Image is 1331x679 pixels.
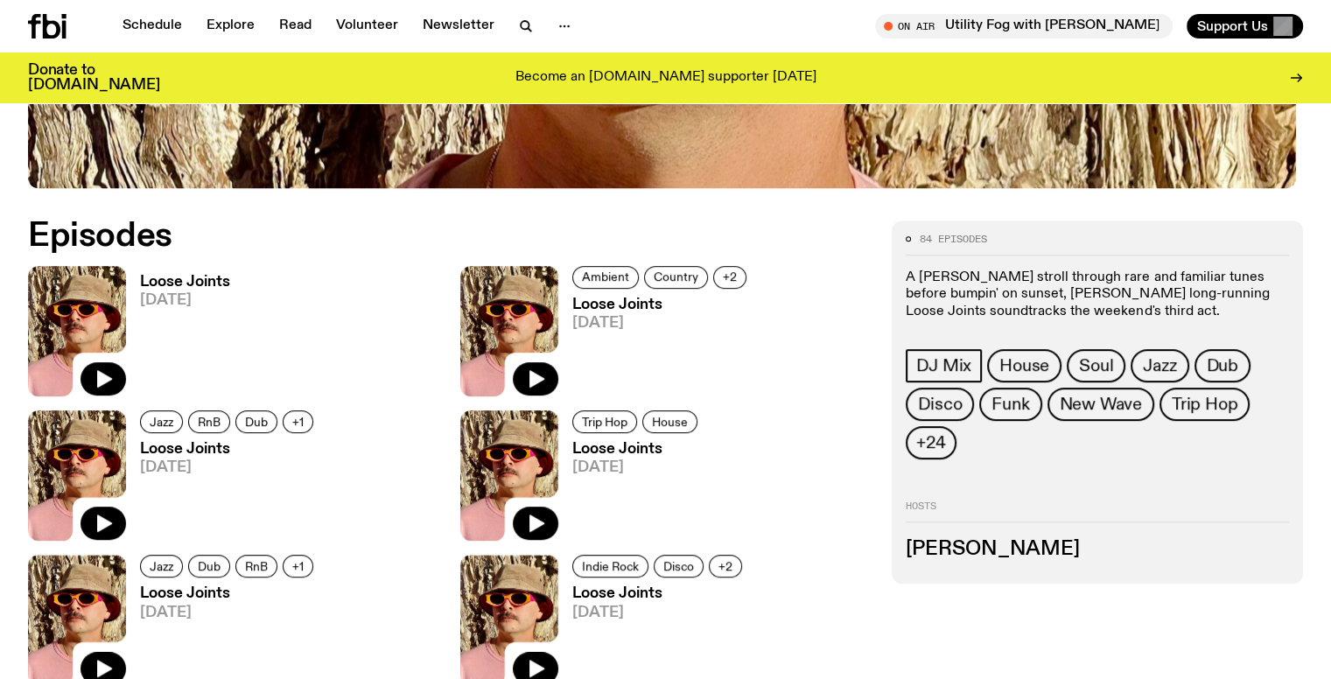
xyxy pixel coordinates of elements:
a: Trip Hop [572,410,637,433]
button: On AirUtility Fog with [PERSON_NAME] [875,14,1173,38]
a: House [642,410,697,433]
span: RnB [245,560,268,573]
a: Disco [654,555,704,577]
a: Newsletter [412,14,505,38]
a: RnB [188,410,230,433]
span: +24 [916,433,945,452]
a: Read [269,14,322,38]
a: Funk [979,388,1041,421]
a: Loose Joints[DATE] [126,442,319,541]
button: +1 [283,410,313,433]
a: Loose Joints[DATE] [558,297,752,396]
span: Soul [1079,356,1113,375]
span: Disco [663,560,694,573]
span: Tune in live [894,19,1164,32]
span: DJ Mix [916,356,971,375]
span: [DATE] [572,316,752,331]
a: Dub [235,410,277,433]
span: RnB [198,415,221,428]
span: Country [654,270,698,283]
h3: Loose Joints [572,297,752,312]
span: Dub [198,560,221,573]
span: [DATE] [140,460,319,475]
button: +1 [283,555,313,577]
h2: Hosts [906,501,1289,522]
span: [DATE] [572,460,703,475]
span: New Wave [1060,395,1142,414]
h3: Loose Joints [140,442,319,457]
h3: Loose Joints [572,586,747,601]
a: Indie Rock [572,555,648,577]
span: +2 [723,270,737,283]
a: Disco [906,388,974,421]
img: Tyson stands in front of a paperbark tree wearing orange sunglasses, a suede bucket hat and a pin... [460,266,558,396]
span: House [652,415,688,428]
a: Jazz [140,410,183,433]
a: Dub [188,555,230,577]
span: Indie Rock [582,560,639,573]
h3: Loose Joints [572,442,703,457]
p: Become an [DOMAIN_NAME] supporter [DATE] [515,70,816,86]
a: Loose Joints[DATE] [558,442,703,541]
h3: Loose Joints [140,275,230,290]
span: Dub [245,415,268,428]
span: 84 episodes [920,234,987,244]
a: House [987,349,1061,382]
a: DJ Mix [906,349,982,382]
span: House [999,356,1049,375]
span: Trip Hop [582,415,627,428]
a: Jazz [140,555,183,577]
button: +2 [713,266,746,289]
span: [DATE] [140,293,230,308]
span: +1 [292,560,304,573]
span: [DATE] [572,605,747,620]
a: RnB [235,555,277,577]
span: Dub [1207,356,1238,375]
img: Tyson stands in front of a paperbark tree wearing orange sunglasses, a suede bucket hat and a pin... [28,266,126,396]
h3: Donate to [DOMAIN_NAME] [28,63,160,93]
span: Funk [991,395,1029,414]
button: +2 [709,555,742,577]
span: +1 [292,415,304,428]
span: +2 [718,560,732,573]
span: Disco [918,395,962,414]
a: Schedule [112,14,193,38]
span: Trip Hop [1172,395,1237,414]
h3: [PERSON_NAME] [906,540,1289,559]
button: +24 [906,426,956,459]
a: Explore [196,14,265,38]
h2: Episodes [28,220,871,252]
span: [DATE] [140,605,319,620]
a: Country [644,266,708,289]
a: Trip Hop [1159,388,1250,421]
a: Jazz [1131,349,1188,382]
p: A [PERSON_NAME] stroll through rare and familiar tunes before bumpin' on sunset, [PERSON_NAME] lo... [906,269,1289,320]
a: Ambient [572,266,639,289]
h3: Loose Joints [140,586,319,601]
a: Soul [1067,349,1125,382]
img: Tyson stands in front of a paperbark tree wearing orange sunglasses, a suede bucket hat and a pin... [28,410,126,541]
span: Jazz [150,415,173,428]
a: Loose Joints[DATE] [126,275,230,396]
span: Jazz [150,560,173,573]
span: Support Us [1197,18,1268,34]
span: Jazz [1143,356,1176,375]
a: New Wave [1047,388,1154,421]
span: Ambient [582,270,629,283]
button: Support Us [1187,14,1303,38]
a: Volunteer [326,14,409,38]
img: Tyson stands in front of a paperbark tree wearing orange sunglasses, a suede bucket hat and a pin... [460,410,558,541]
a: Dub [1194,349,1250,382]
